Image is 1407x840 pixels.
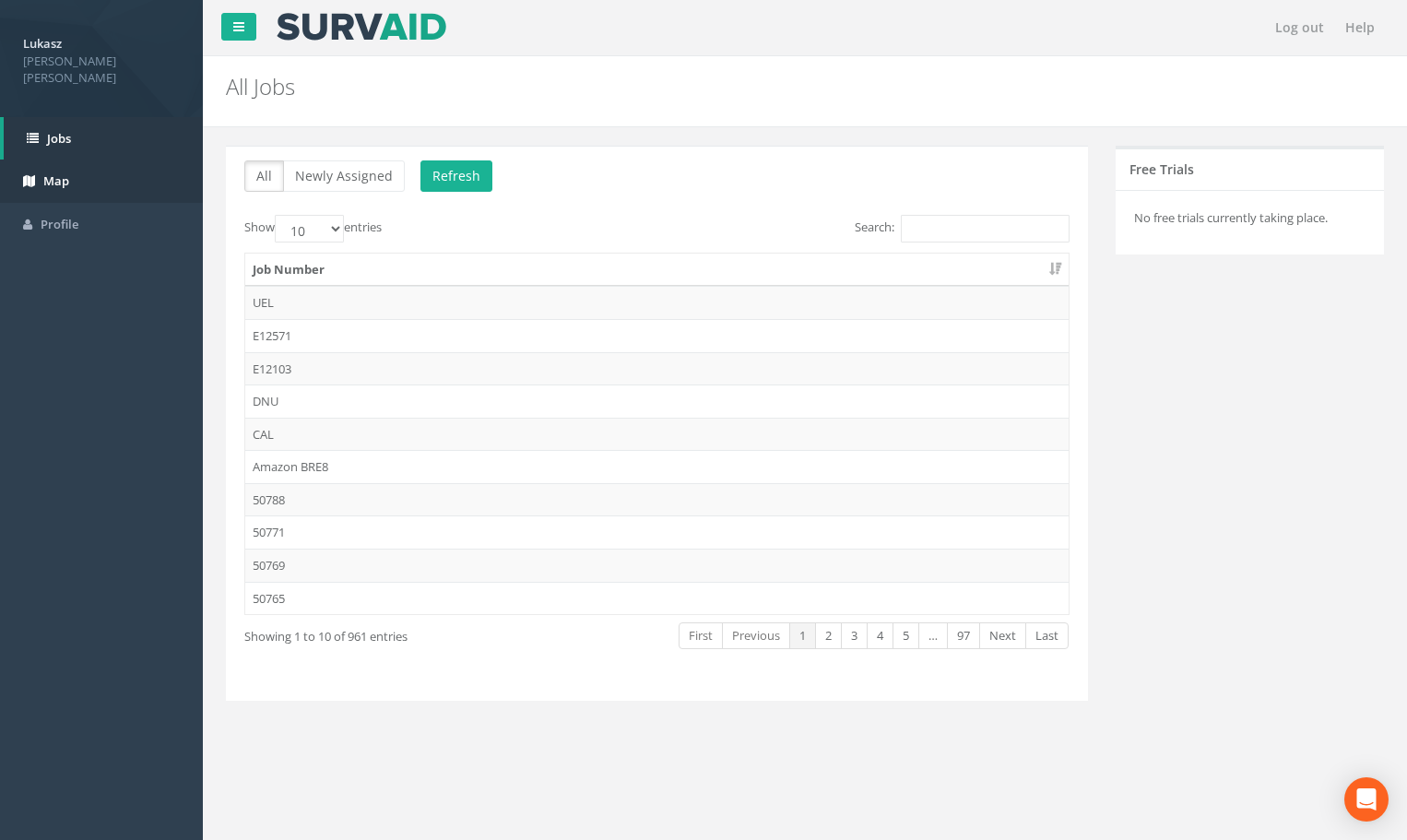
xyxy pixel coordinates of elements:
td: 50788 [245,483,1069,516]
a: Last [1025,622,1069,649]
button: Newly Assigned [283,160,405,192]
button: Refresh [420,160,492,192]
td: CAL [245,418,1069,451]
p: No free trials currently taking place. [1134,209,1366,227]
a: First [679,622,723,649]
div: Open Intercom Messenger [1344,777,1389,822]
h2: All Jobs [226,75,1187,99]
td: 50771 [245,515,1069,549]
a: 3 [841,622,868,649]
th: Job Number: activate to sort column ascending [245,254,1069,287]
span: Profile [41,216,78,232]
a: Jobs [4,117,203,160]
td: E12103 [245,352,1069,385]
input: Search: [901,215,1070,243]
label: Show entries [244,215,382,243]
td: E12571 [245,319,1069,352]
label: Search: [855,215,1070,243]
a: Next [979,622,1026,649]
strong: Lukasz [23,35,62,52]
a: Previous [722,622,790,649]
select: Showentries [275,215,344,243]
button: All [244,160,284,192]
td: UEL [245,286,1069,319]
a: 1 [789,622,816,649]
a: Lukasz [PERSON_NAME] [PERSON_NAME] [23,30,180,87]
td: 50769 [245,549,1069,582]
a: 4 [867,622,893,649]
td: Amazon BRE8 [245,450,1069,483]
td: DNU [245,385,1069,418]
td: 50765 [245,582,1069,615]
a: 97 [947,622,980,649]
span: [PERSON_NAME] [PERSON_NAME] [23,53,180,87]
span: Map [43,172,69,189]
a: … [918,622,948,649]
div: Showing 1 to 10 of 961 entries [244,621,572,645]
a: 5 [893,622,919,649]
a: 2 [815,622,842,649]
span: Jobs [47,130,71,147]
h5: Free Trials [1129,162,1194,176]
